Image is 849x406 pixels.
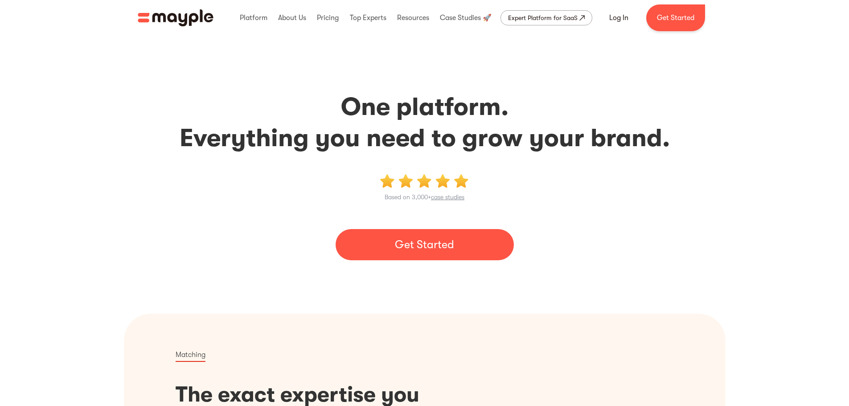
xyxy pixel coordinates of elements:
[138,9,213,26] img: Mayple logo
[126,91,723,154] h2: One platform. Everything you need to grow your brand.
[348,4,389,32] div: Top Experts
[385,192,464,202] p: Based on 3,000+
[500,10,592,25] a: Expert Platform for SaaS
[395,4,431,32] div: Resources
[176,349,205,362] p: Matching
[315,4,341,32] div: Pricing
[431,193,464,201] a: case studies
[238,4,270,32] div: Platform
[646,4,705,31] a: Get Started
[336,229,514,260] a: Get Started
[599,7,639,29] a: Log In
[138,9,213,26] a: home
[508,12,578,23] div: Expert Platform for SaaS
[276,4,308,32] div: About Us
